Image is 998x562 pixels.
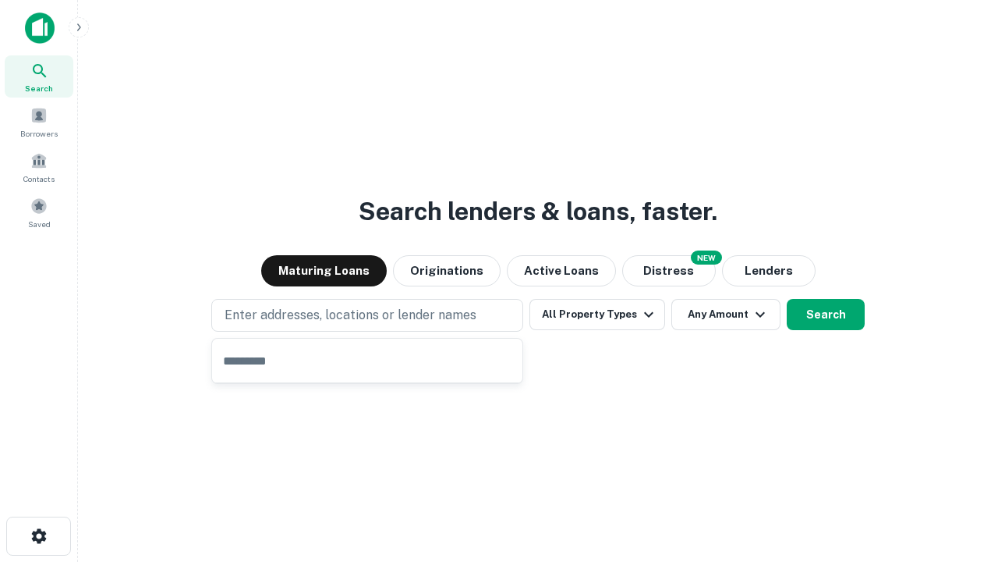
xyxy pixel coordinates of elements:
button: Enter addresses, locations or lender names [211,299,523,332]
a: Saved [5,191,73,233]
button: Originations [393,255,501,286]
button: Lenders [722,255,816,286]
button: Any Amount [671,299,780,330]
h3: Search lenders & loans, faster. [359,193,717,230]
span: Contacts [23,173,55,185]
button: All Property Types [529,299,665,330]
button: Search distressed loans with lien and other non-mortgage details. [622,255,716,286]
p: Enter addresses, locations or lender names [225,306,476,325]
iframe: Chat Widget [920,437,998,512]
img: capitalize-icon.png [25,12,55,44]
span: Borrowers [20,127,58,140]
div: NEW [691,251,722,265]
span: Search [25,82,53,94]
button: Search [787,299,865,330]
a: Search [5,55,73,98]
button: Maturing Loans [261,255,387,286]
span: Saved [28,218,51,230]
button: Active Loans [507,255,616,286]
a: Contacts [5,146,73,188]
a: Borrowers [5,101,73,143]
